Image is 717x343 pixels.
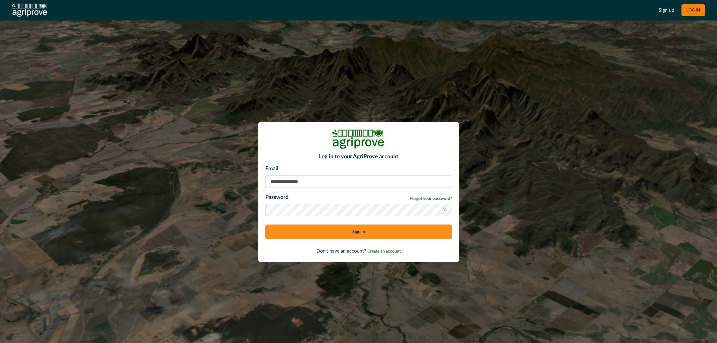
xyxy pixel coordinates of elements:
[367,249,401,253] a: Create an account
[265,165,452,173] p: Email
[410,196,452,202] a: Forgot your password?
[265,225,452,239] button: Sign in
[265,247,452,255] p: Don’t have an account?
[12,4,47,17] img: AgriProve logo
[265,154,452,160] h2: Log in to your AgriProve account
[681,4,705,16] button: LOG IN
[659,7,674,14] a: Sign up
[265,194,288,202] p: Password
[332,129,386,149] img: Logo Image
